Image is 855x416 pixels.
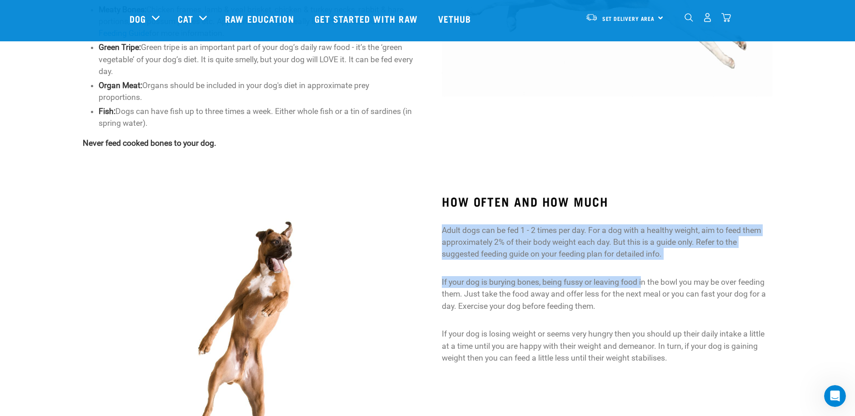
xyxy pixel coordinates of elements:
a: Vethub [429,0,483,37]
img: van-moving.png [585,13,598,21]
strong: Fish: [99,107,115,116]
img: home-icon-1@2x.png [685,13,693,22]
strong: Never feed cooked bones to your dog. [83,139,216,148]
a: Get started with Raw [305,0,429,37]
span: Set Delivery Area [602,17,655,20]
p: If your dog is losing weight or seems very hungry then you should up their daily intake a little ... [442,328,772,364]
li: Organs should be included in your dog's diet in approximate prey proportions. [99,79,413,104]
iframe: Intercom live chat [824,385,846,407]
img: user.png [703,13,712,22]
li: Dogs can have fish up to three times a week. Either whole fish or a tin of sardines (in spring wa... [99,105,413,129]
p: If your dog is burying bones, being fussy or leaving food in the bowl you may be over feeding the... [442,276,772,312]
li: Green tripe is an important part of your dog’s daily raw food - it’s the ‘green vegetable’ of you... [99,41,413,77]
img: home-icon@2x.png [721,13,731,22]
strong: Green Tripe: [99,43,141,52]
a: Raw Education [216,0,305,37]
a: Dog [130,12,146,25]
a: Cat [178,12,193,25]
strong: Organ Meat: [99,81,142,90]
p: Adult dogs can be fed 1 - 2 times per day. For a dog with a healthy weight, aim to feed them appr... [442,224,772,260]
h3: HOW OFTEN AND HOW MUCH [442,194,772,208]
